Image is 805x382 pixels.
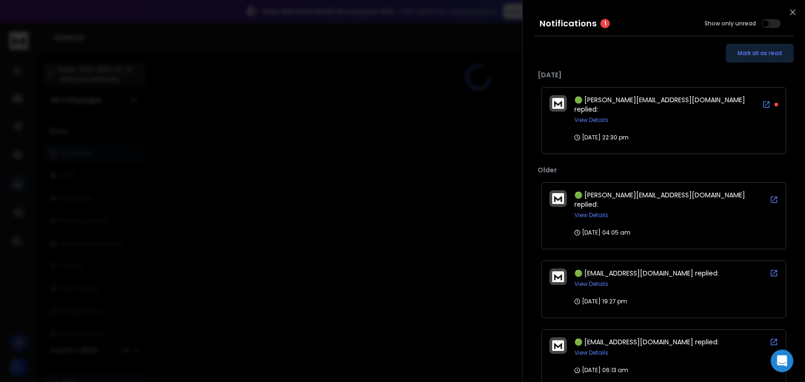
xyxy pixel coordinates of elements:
img: logo [552,340,564,351]
button: Mark all as read [726,44,794,63]
img: logo [552,193,564,204]
button: View Details [574,349,608,357]
img: logo [552,271,564,282]
p: [DATE] 06:13 am [574,366,628,374]
span: 🟢 [PERSON_NAME][EMAIL_ADDRESS][DOMAIN_NAME] replied: [574,95,745,114]
button: View Details [574,116,608,124]
p: [DATE] 04:05 am [574,229,631,236]
div: Open Intercom Messenger [771,349,793,372]
p: [DATE] 22:30 pm [574,134,629,141]
button: View Details [574,211,608,219]
span: 🟢 [EMAIL_ADDRESS][DOMAIN_NAME] replied: [574,268,719,278]
button: View Details [574,280,608,288]
label: Show only unread [705,20,756,27]
p: Older [538,165,790,175]
span: Mark all as read [738,49,782,57]
p: [DATE] [538,70,790,80]
h3: Notifications [539,17,597,30]
span: 🟢 [PERSON_NAME][EMAIL_ADDRESS][DOMAIN_NAME] replied: [574,190,745,209]
p: [DATE] 19:27 pm [574,298,627,305]
span: 1 [600,19,610,28]
span: 🟢 [EMAIL_ADDRESS][DOMAIN_NAME] replied: [574,337,719,347]
img: logo [552,98,564,109]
